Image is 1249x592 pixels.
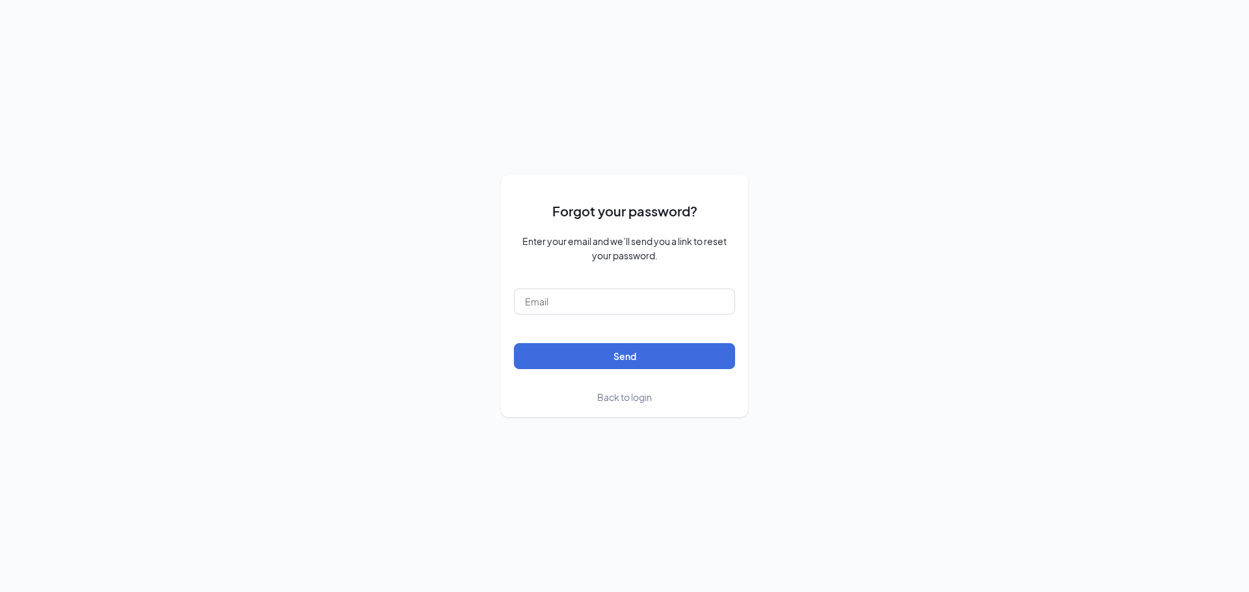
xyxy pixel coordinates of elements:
[597,390,652,404] a: Back to login
[597,391,652,403] span: Back to login
[514,234,735,263] span: Enter your email and we’ll send you a link to reset your password.
[514,289,735,315] input: Email
[514,343,735,369] button: Send
[552,201,697,221] span: Forgot your password?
